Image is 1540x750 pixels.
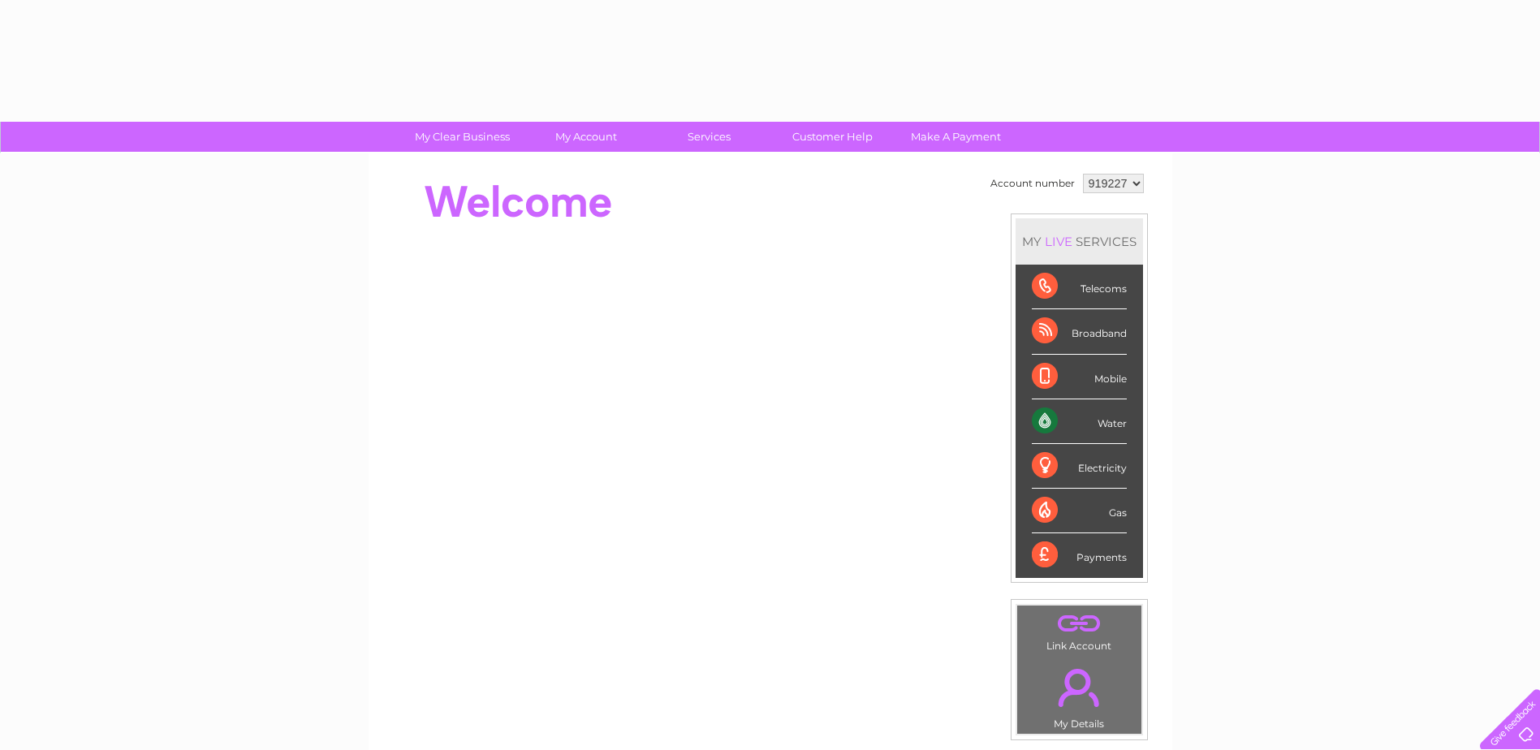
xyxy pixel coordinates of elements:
[1016,605,1142,656] td: Link Account
[1032,399,1127,444] div: Water
[642,122,776,152] a: Services
[1016,655,1142,735] td: My Details
[1042,234,1076,249] div: LIVE
[1016,218,1143,265] div: MY SERVICES
[1021,610,1137,638] a: .
[986,170,1079,197] td: Account number
[1032,489,1127,533] div: Gas
[395,122,529,152] a: My Clear Business
[1032,355,1127,399] div: Mobile
[1032,533,1127,577] div: Payments
[889,122,1023,152] a: Make A Payment
[1032,309,1127,354] div: Broadband
[1021,659,1137,716] a: .
[1032,265,1127,309] div: Telecoms
[766,122,899,152] a: Customer Help
[1032,444,1127,489] div: Electricity
[519,122,653,152] a: My Account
